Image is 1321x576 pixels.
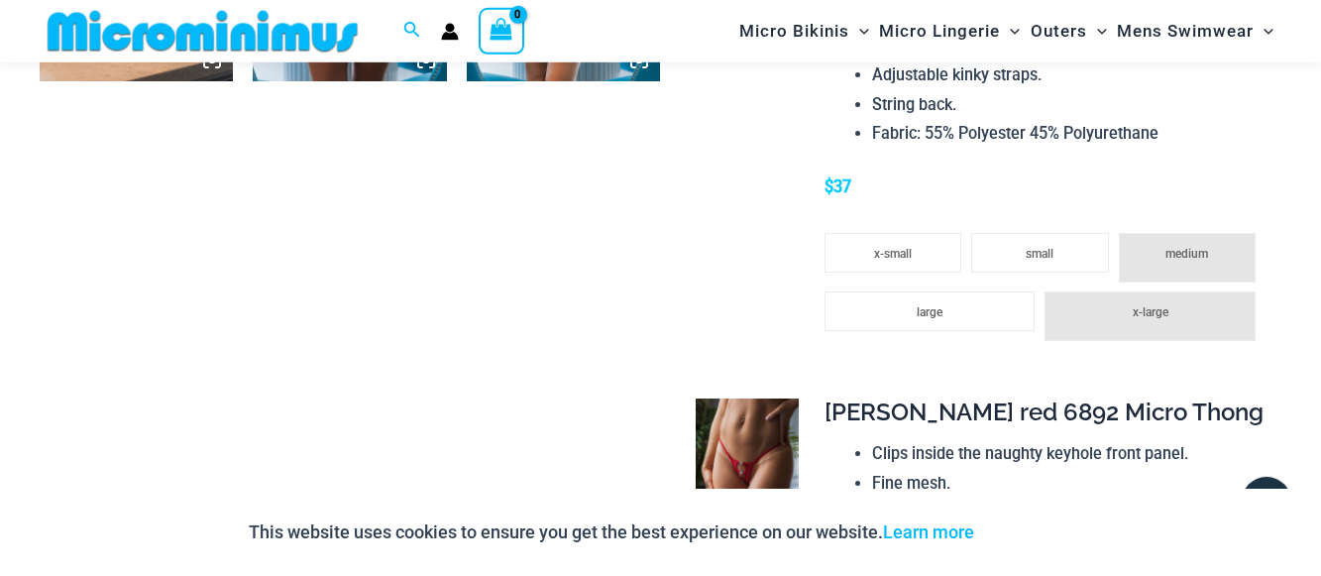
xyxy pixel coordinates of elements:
[917,305,942,319] span: large
[1026,6,1112,57] a: OutersMenu ToggleMenu Toggle
[1254,6,1273,57] span: Menu Toggle
[872,469,1265,499] li: Fine mesh.
[1133,305,1168,319] span: x-large
[403,19,421,44] a: Search icon link
[872,60,1265,90] li: Adjustable kinky straps.
[1119,233,1256,283] li: medium
[872,90,1265,120] li: String back.
[825,398,1264,426] span: [PERSON_NAME] red 6892 Micro Thong
[874,247,912,261] span: x-small
[479,8,524,54] a: View Shopping Cart, empty
[883,521,974,542] a: Learn more
[1117,6,1254,57] span: Mens Swimwear
[731,3,1281,59] nav: Site Navigation
[989,509,1073,556] button: Accept
[441,23,459,41] a: Account icon link
[879,6,1000,57] span: Micro Lingerie
[734,6,874,57] a: Micro BikinisMenu ToggleMenu Toggle
[971,233,1108,273] li: small
[1031,6,1087,57] span: Outers
[872,119,1265,149] li: Fabric: 55% Polyester 45% Polyurethane
[1045,291,1255,341] li: x-large
[40,9,366,54] img: MM SHOP LOGO FLAT
[825,291,1035,331] li: large
[739,6,849,57] span: Micro Bikinis
[696,399,799,553] img: Amanda Flame Red 6892 Micro Thong
[1165,247,1208,261] span: medium
[249,518,974,547] p: This website uses cookies to ensure you get the best experience on our website.
[1112,6,1278,57] a: Mens SwimwearMenu ToggleMenu Toggle
[1000,6,1020,57] span: Menu Toggle
[825,177,851,196] span: $37
[849,6,869,57] span: Menu Toggle
[1026,247,1053,261] span: small
[825,233,961,273] li: x-small
[1087,6,1107,57] span: Menu Toggle
[872,439,1265,469] li: Clips inside the naughty keyhole front panel.
[874,6,1025,57] a: Micro LingerieMenu ToggleMenu Toggle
